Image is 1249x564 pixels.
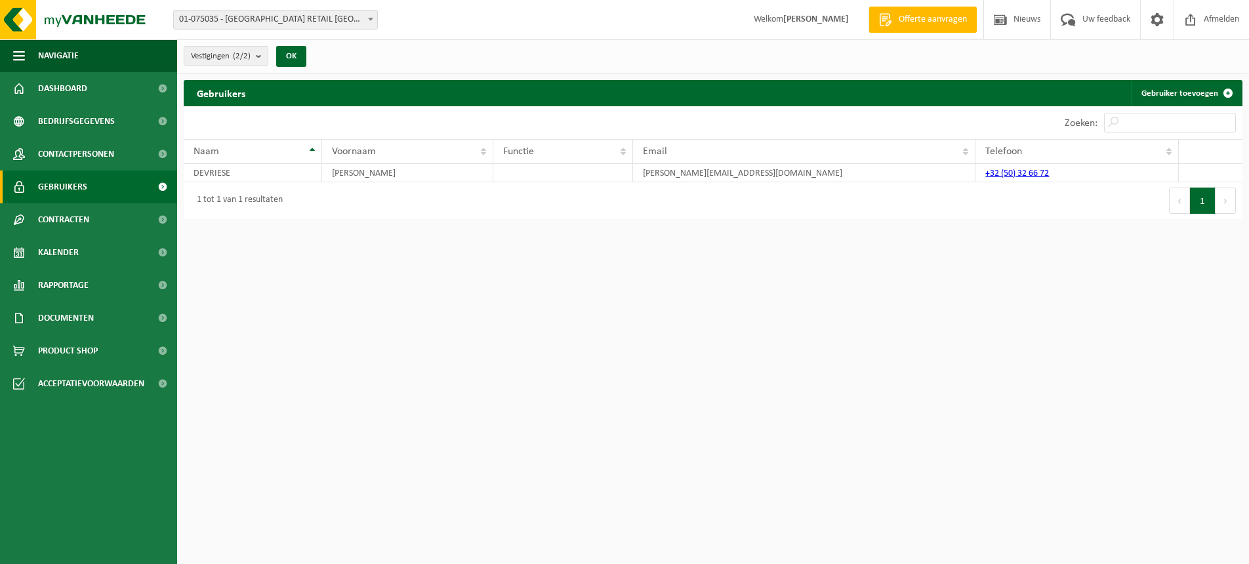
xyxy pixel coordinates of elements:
[985,146,1022,157] span: Telefoon
[38,203,89,236] span: Contracten
[38,171,87,203] span: Gebruikers
[503,146,534,157] span: Functie
[173,10,378,30] span: 01-075035 - BRUGGE RETAIL NV - BRUGGE
[174,10,377,29] span: 01-075035 - BRUGGE RETAIL NV - BRUGGE
[38,236,79,269] span: Kalender
[633,164,976,182] td: [PERSON_NAME][EMAIL_ADDRESS][DOMAIN_NAME]
[1169,188,1190,214] button: Previous
[985,169,1049,178] a: +32 (50) 32 66 72
[1190,188,1216,214] button: 1
[184,80,258,106] h2: Gebruikers
[191,47,251,66] span: Vestigingen
[1216,188,1236,214] button: Next
[869,7,977,33] a: Offerte aanvragen
[332,146,376,157] span: Voornaam
[184,164,322,182] td: DEVRIESE
[38,138,114,171] span: Contactpersonen
[1065,118,1097,129] label: Zoeken:
[38,302,94,334] span: Documenten
[38,269,89,302] span: Rapportage
[643,146,667,157] span: Email
[322,164,493,182] td: [PERSON_NAME]
[38,367,144,400] span: Acceptatievoorwaarden
[895,13,970,26] span: Offerte aanvragen
[190,189,283,212] div: 1 tot 1 van 1 resultaten
[276,46,306,67] button: OK
[1131,80,1241,106] a: Gebruiker toevoegen
[783,14,849,24] strong: [PERSON_NAME]
[38,39,79,72] span: Navigatie
[38,105,115,138] span: Bedrijfsgegevens
[38,334,98,367] span: Product Shop
[233,52,251,60] count: (2/2)
[194,146,219,157] span: Naam
[38,72,87,105] span: Dashboard
[184,46,268,66] button: Vestigingen(2/2)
